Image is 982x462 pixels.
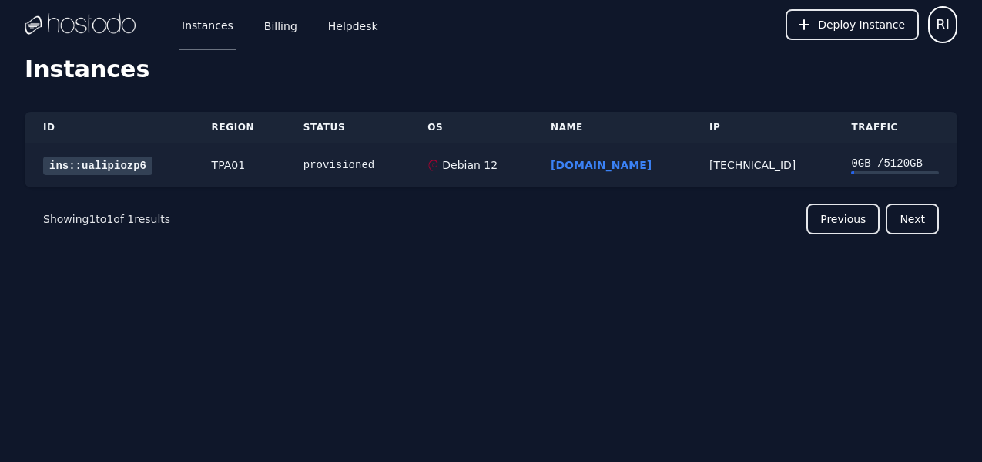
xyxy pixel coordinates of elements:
button: Previous [806,204,880,234]
div: 0 GB / 5120 GB [851,156,939,171]
div: provisioned [303,157,391,173]
button: Next [886,204,939,234]
span: 1 [106,213,113,225]
th: OS [409,112,532,143]
div: [TECHNICAL_ID] [709,157,814,173]
th: Status [285,112,410,143]
button: Deploy Instance [786,9,919,40]
img: Debian 12 [427,160,439,171]
img: Logo [25,13,136,36]
div: Debian 12 [439,157,498,173]
span: Deploy Instance [818,17,905,32]
button: User menu [928,6,957,43]
th: Name [532,112,691,143]
a: [DOMAIN_NAME] [551,159,652,171]
span: RI [936,14,950,35]
th: IP [691,112,833,143]
span: 1 [127,213,134,225]
th: ID [25,112,193,143]
h1: Instances [25,56,957,93]
nav: Pagination [25,194,957,244]
th: Region [193,112,285,143]
a: ins::ualipiozp6 [43,157,152,175]
th: Traffic [833,112,957,143]
p: Showing to of results [43,211,170,227]
div: TPA01 [212,157,266,173]
span: 1 [89,213,96,225]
